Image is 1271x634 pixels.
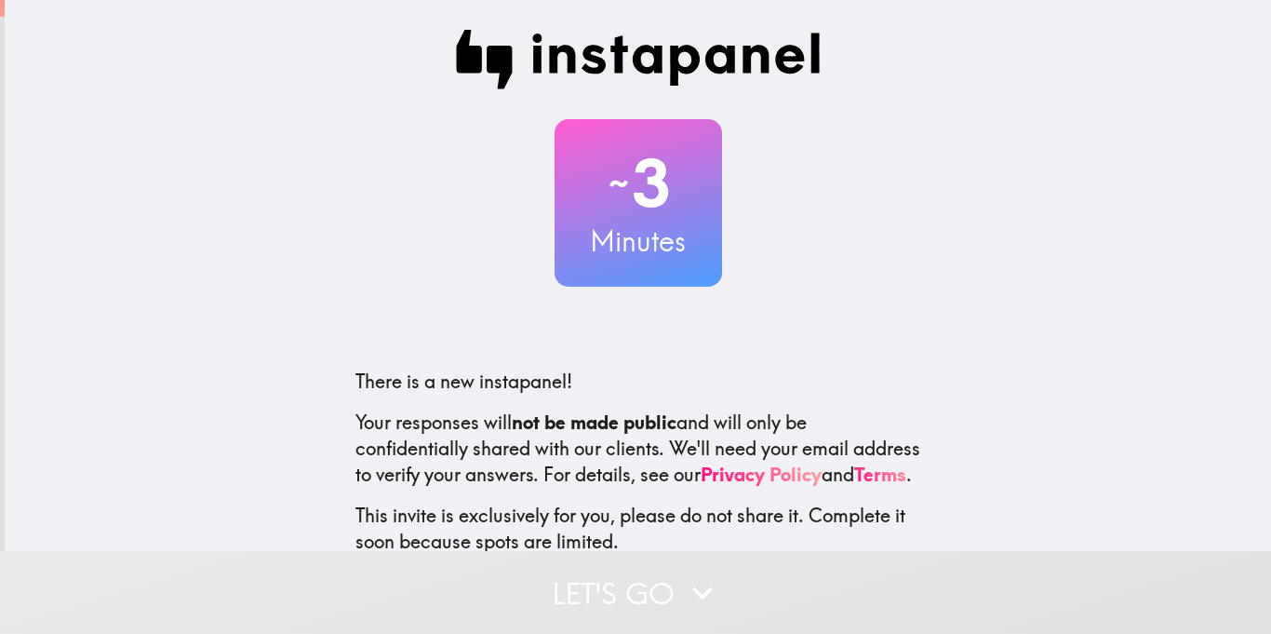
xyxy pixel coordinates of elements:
[355,503,921,555] p: This invite is exclusively for you, please do not share it. Complete it soon because spots are li...
[701,463,822,486] a: Privacy Policy
[355,410,921,488] p: Your responses will and will only be confidentially shared with our clients. We'll need your emai...
[456,30,821,89] img: Instapanel
[555,145,722,222] h2: 3
[555,222,722,261] h3: Minutes
[512,411,676,434] b: not be made public
[355,370,572,393] span: There is a new instapanel!
[606,155,632,211] span: ~
[854,463,906,486] a: Terms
